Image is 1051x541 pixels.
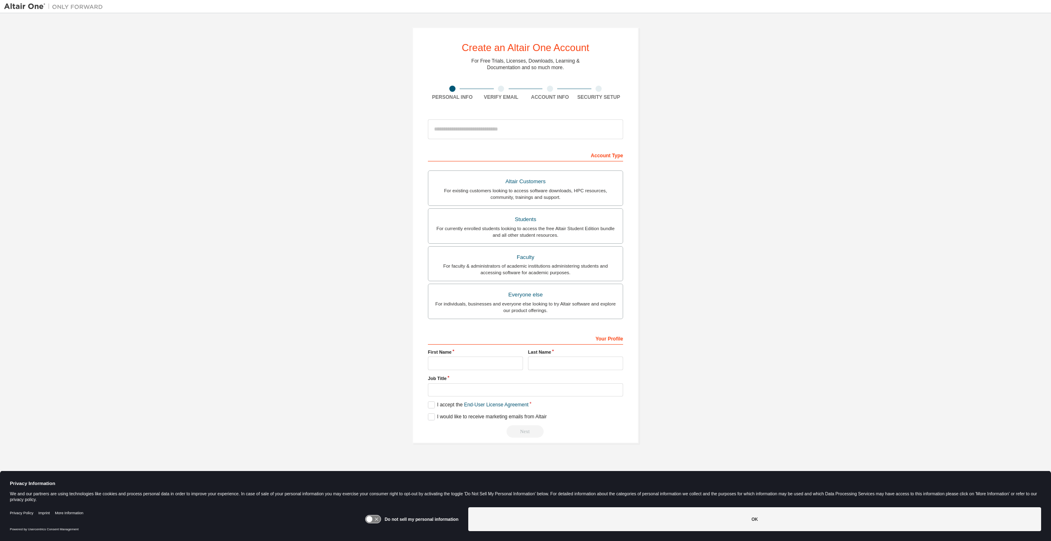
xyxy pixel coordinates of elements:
[433,263,618,276] div: For faculty & administrators of academic institutions administering students and accessing softwa...
[433,187,618,201] div: For existing customers looking to access software downloads, HPC resources, community, trainings ...
[433,214,618,225] div: Students
[575,94,624,100] div: Security Setup
[428,413,547,420] label: I would like to receive marketing emails from Altair
[433,225,618,238] div: For currently enrolled students looking to access the free Altair Student Edition bundle and all ...
[428,94,477,100] div: Personal Info
[433,301,618,314] div: For individuals, businesses and everyone else looking to try Altair software and explore our prod...
[428,401,528,408] label: I accept the
[428,425,623,438] div: Read and acccept EULA to continue
[433,252,618,263] div: Faculty
[525,94,575,100] div: Account Info
[477,94,526,100] div: Verify Email
[428,148,623,161] div: Account Type
[462,43,589,53] div: Create an Altair One Account
[428,375,623,382] label: Job Title
[433,289,618,301] div: Everyone else
[428,331,623,345] div: Your Profile
[464,402,529,408] a: End-User License Agreement
[4,2,107,11] img: Altair One
[433,176,618,187] div: Altair Customers
[428,349,523,355] label: First Name
[472,58,580,71] div: For Free Trials, Licenses, Downloads, Learning & Documentation and so much more.
[528,349,623,355] label: Last Name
